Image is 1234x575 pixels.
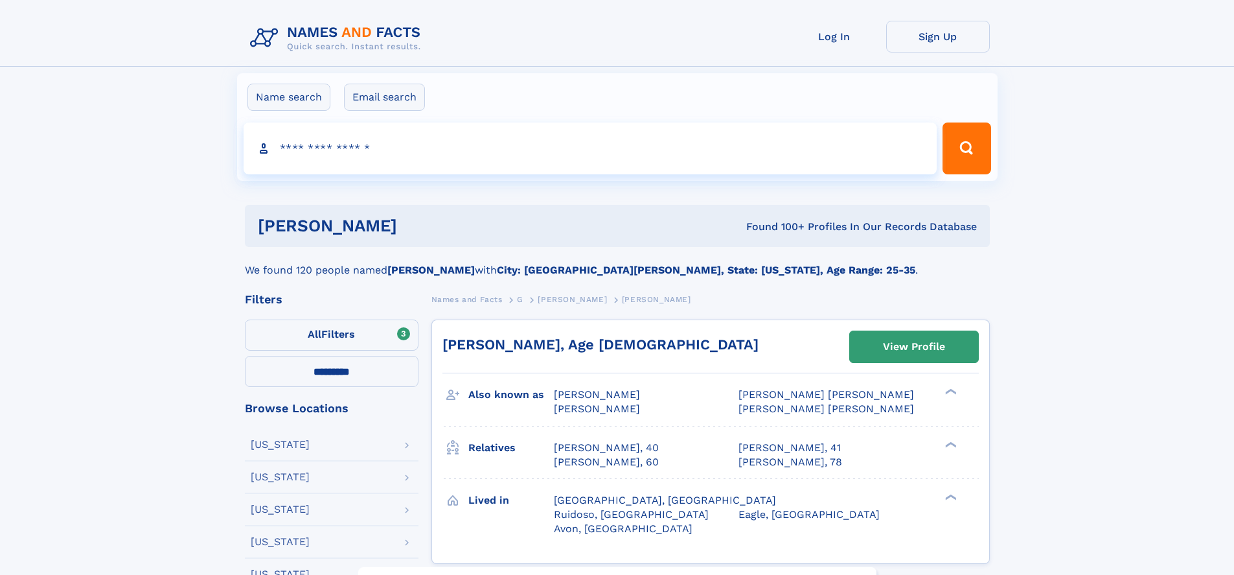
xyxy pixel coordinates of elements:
div: Browse Locations [245,403,418,414]
div: ❯ [942,493,957,501]
input: search input [244,123,937,174]
h3: Also known as [468,384,554,406]
div: [US_STATE] [251,537,310,547]
span: [GEOGRAPHIC_DATA], [GEOGRAPHIC_DATA] [554,494,776,506]
div: ❯ [942,440,957,449]
span: [PERSON_NAME] [554,403,640,415]
span: G [517,295,523,304]
span: [PERSON_NAME] [538,295,607,304]
div: [US_STATE] [251,440,310,450]
div: [US_STATE] [251,472,310,482]
span: Avon, [GEOGRAPHIC_DATA] [554,522,692,535]
img: Logo Names and Facts [245,21,431,56]
a: G [517,291,523,307]
a: Sign Up [886,21,990,53]
a: [PERSON_NAME], 60 [554,455,659,469]
b: City: [GEOGRAPHIC_DATA][PERSON_NAME], State: [US_STATE], Age Range: 25-35 [497,264,915,276]
div: View Profile [883,332,945,362]
span: [PERSON_NAME] [554,388,640,401]
label: Filters [245,320,418,351]
a: View Profile [850,331,978,362]
label: Name search [247,84,330,111]
h1: [PERSON_NAME] [258,218,572,234]
h3: Lived in [468,489,554,511]
a: Names and Facts [431,291,503,307]
span: Ruidoso, [GEOGRAPHIC_DATA] [554,508,709,521]
span: [PERSON_NAME] [622,295,691,304]
b: [PERSON_NAME] [387,264,475,276]
span: [PERSON_NAME] [PERSON_NAME] [738,388,914,401]
span: Eagle, [GEOGRAPHIC_DATA] [738,508,880,521]
div: We found 120 people named with . [245,247,990,278]
div: [US_STATE] [251,504,310,515]
a: [PERSON_NAME], 40 [554,441,659,455]
div: Filters [245,294,418,305]
a: Log In [783,21,886,53]
div: Found 100+ Profiles In Our Records Database [571,220,977,234]
a: [PERSON_NAME] [538,291,607,307]
span: All [308,328,321,340]
label: Email search [344,84,425,111]
span: [PERSON_NAME] [PERSON_NAME] [738,403,914,415]
button: Search Button [943,123,990,174]
a: [PERSON_NAME], Age [DEMOGRAPHIC_DATA] [442,336,759,353]
a: [PERSON_NAME], 41 [738,441,841,455]
div: ❯ [942,388,957,396]
a: [PERSON_NAME], 78 [738,455,842,469]
h3: Relatives [468,437,554,459]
